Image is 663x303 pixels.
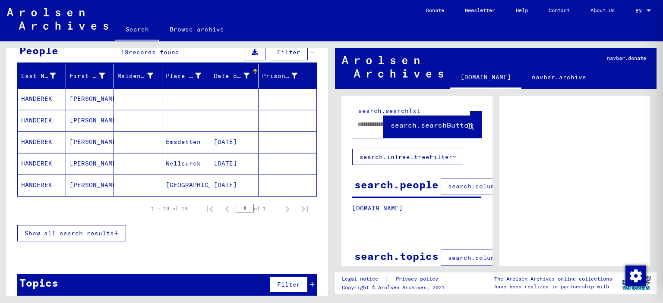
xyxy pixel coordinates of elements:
div: Last Name [21,69,66,83]
mat-header-cell: Date of Birth [210,64,259,88]
div: People [19,43,58,58]
span: Show all search results [25,229,114,237]
div: Maiden Name [117,69,164,83]
mat-cell: [DATE] [210,175,259,196]
mat-label: search.searchTxt [358,107,420,115]
mat-cell: HANDEREK [18,175,66,196]
div: search.topics [354,248,439,264]
mat-cell: HANDEREK [18,131,66,153]
button: Next page [279,200,296,217]
span: Filter [277,281,300,288]
span: search.columnFilter.filter [448,254,549,262]
button: search.columnFilter.filter [441,250,556,266]
mat-header-cell: Place of Birth [162,64,211,88]
mat-cell: [DATE] [210,131,259,153]
p: [DOMAIN_NAME] [352,204,481,213]
mat-header-cell: First Name [66,64,114,88]
mat-cell: [DATE] [210,153,259,174]
a: navbar.donate [597,48,657,69]
button: Filter [270,44,308,60]
div: Date of Birth [214,72,249,81]
a: navbar.archive [521,67,597,87]
mat-cell: [PERSON_NAME] [66,88,114,109]
mat-cell: HANDEREK [18,153,66,174]
a: [DOMAIN_NAME] [450,67,521,89]
mat-cell: Wellsurek [162,153,211,174]
a: Legal notice [342,275,385,284]
mat-cell: HANDEREK [18,110,66,131]
span: search.columnFilter.filter [448,182,549,190]
span: search.searchButton [391,121,473,129]
mat-header-cell: Last Name [18,64,66,88]
mat-header-cell: Prisoner # [259,64,317,88]
div: | [342,275,448,284]
div: First Name [69,69,116,83]
button: Last page [296,200,313,217]
div: Prisoner # [262,72,298,81]
button: search.columnFilter.filter [441,178,556,194]
div: Date of Birth [214,69,260,83]
img: Change consent [625,266,646,286]
div: of 1 [236,204,279,212]
mat-cell: Emsdetten [162,131,211,153]
mat-cell: [PERSON_NAME] [66,175,114,196]
img: Arolsen_neg.svg [342,56,443,78]
mat-header-cell: Maiden Name [114,64,162,88]
span: 19 [121,48,129,56]
p: Copyright © Arolsen Archives, 2021 [342,284,448,291]
div: Prisoner # [262,69,309,83]
button: First page [201,200,218,217]
mat-cell: [PERSON_NAME] [66,153,114,174]
div: Maiden Name [117,72,153,81]
img: yv_logo.png [620,272,653,294]
div: Place of Birth [166,69,212,83]
div: Last Name [21,72,56,81]
mat-cell: HANDEREK [18,88,66,109]
button: Filter [270,276,308,293]
div: Place of Birth [166,72,202,81]
button: Previous page [218,200,236,217]
div: First Name [69,72,105,81]
p: The Arolsen Archives online collections [494,275,612,283]
p: have been realized in partnership with [494,283,612,291]
span: Filter [277,48,300,56]
mat-cell: [PERSON_NAME] [66,110,114,131]
img: Arolsen_neg.svg [7,8,108,30]
a: Privacy policy [389,275,448,284]
button: Show all search results [17,225,126,241]
a: Browse archive [159,19,234,40]
span: EN [635,8,645,14]
button: search.inTree.treeFilter [352,149,463,165]
a: Search [115,19,159,41]
div: Topics [19,275,58,291]
button: search.searchButton [383,111,482,138]
div: 1 – 19 of 19 [151,205,187,212]
span: records found [129,48,179,56]
mat-cell: [GEOGRAPHIC_DATA] [162,175,211,196]
div: search.people [354,177,439,192]
mat-cell: [PERSON_NAME] [66,131,114,153]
